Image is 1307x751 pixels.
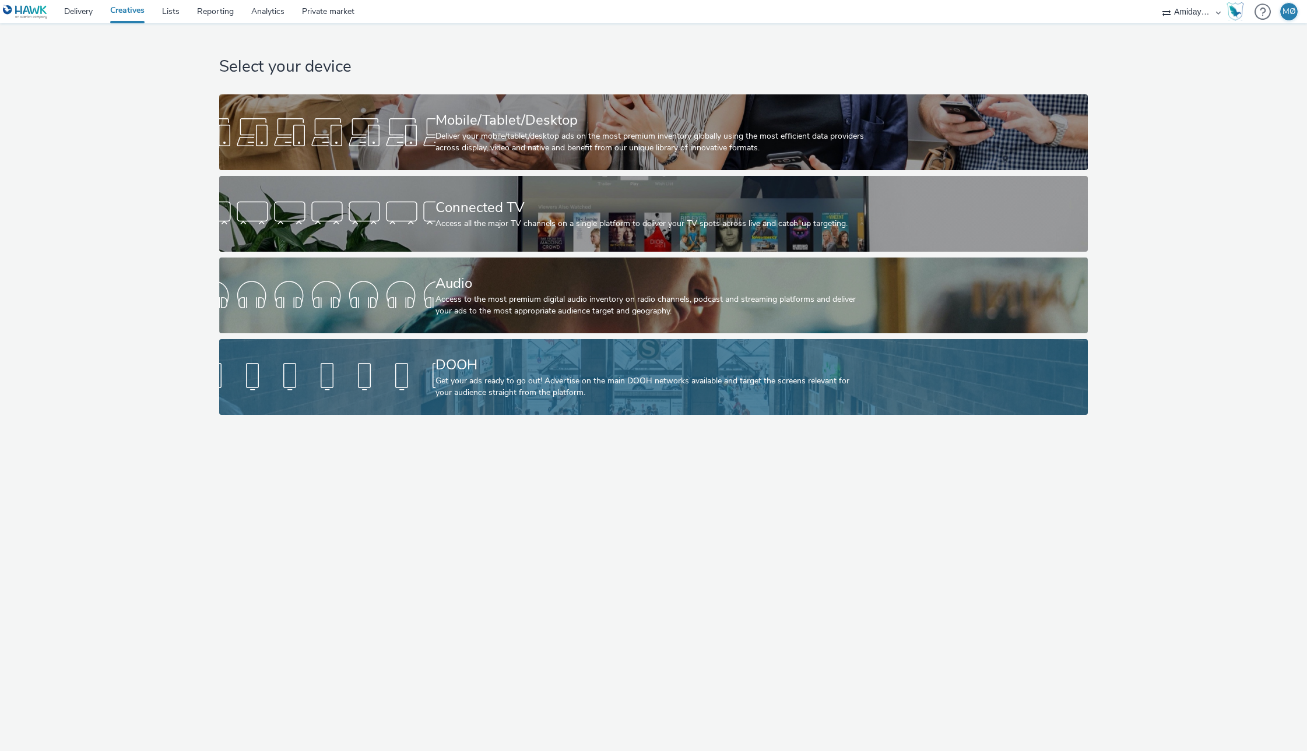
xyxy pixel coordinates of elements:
[219,258,1088,333] a: AudioAccess to the most premium digital audio inventory on radio channels, podcast and streaming ...
[219,176,1088,252] a: Connected TVAccess all the major TV channels on a single platform to deliver your TV spots across...
[1227,2,1249,21] a: Hawk Academy
[1227,2,1244,21] img: Hawk Academy
[435,131,867,154] div: Deliver your mobile/tablet/desktop ads on the most premium inventory globally using the most effi...
[435,355,867,375] div: DOOH
[1283,3,1296,20] div: MØ
[435,110,867,131] div: Mobile/Tablet/Desktop
[435,294,867,318] div: Access to the most premium digital audio inventory on radio channels, podcast and streaming platf...
[219,94,1088,170] a: Mobile/Tablet/DesktopDeliver your mobile/tablet/desktop ads on the most premium inventory globall...
[435,273,867,294] div: Audio
[219,56,1088,78] h1: Select your device
[435,375,867,399] div: Get your ads ready to go out! Advertise on the main DOOH networks available and target the screen...
[435,218,867,230] div: Access all the major TV channels on a single platform to deliver your TV spots across live and ca...
[3,5,48,19] img: undefined Logo
[435,198,867,218] div: Connected TV
[219,339,1088,415] a: DOOHGet your ads ready to go out! Advertise on the main DOOH networks available and target the sc...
